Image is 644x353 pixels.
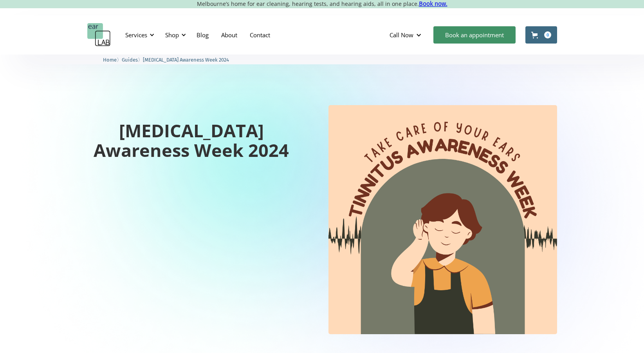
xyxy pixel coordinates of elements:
[165,31,179,39] div: Shop
[122,56,138,63] a: Guides
[87,121,296,160] h1: [MEDICAL_DATA] Awareness Week 2024
[215,24,244,46] a: About
[121,23,157,47] div: Services
[143,56,229,63] a: [MEDICAL_DATA] Awareness Week 2024
[161,23,188,47] div: Shop
[390,31,413,39] div: Call Now
[103,56,117,63] a: Home
[244,24,276,46] a: Contact
[103,56,122,64] li: 〉
[103,57,117,63] span: Home
[125,31,147,39] div: Services
[190,24,215,46] a: Blog
[122,57,138,63] span: Guides
[383,23,429,47] div: Call Now
[544,31,551,38] div: 0
[87,23,111,47] a: home
[122,56,143,64] li: 〉
[433,26,516,44] a: Book an appointment
[328,105,557,334] img: Tinnitus Awareness Week 2024
[525,26,557,44] a: Open cart
[143,57,229,63] span: [MEDICAL_DATA] Awareness Week 2024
